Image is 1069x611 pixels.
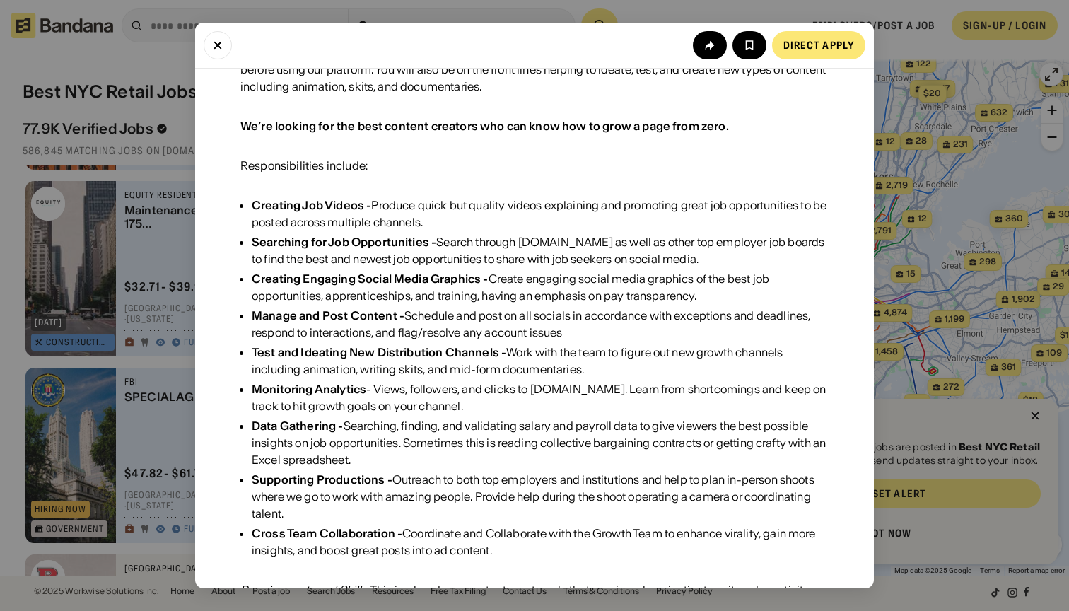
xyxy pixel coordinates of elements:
[252,419,344,433] div: Data Gathering -
[252,272,489,286] div: Creating Engaging Social Media Graphics -
[252,344,829,378] div: Work with the team to figure out new growth channels including animation, writing skits, and mid-...
[252,233,829,267] div: Search through [DOMAIN_NAME] as well as other top employer job boards to find the best and newest...
[252,380,829,414] div: - Views, followers, and clicks to [DOMAIN_NAME]. Learn from shortcomings and keep on track to hit...
[252,307,829,341] div: Schedule and post on all socials in accordance with exceptions and deadlines, respond to interact...
[783,40,854,50] div: Direct Apply
[252,525,829,559] div: Coordinate and Collaborate with the Growth Team to enhance virality, gain more insights, and boos...
[252,417,829,468] div: Searching, finding, and validating salary and payroll data to give viewers the best possible insi...
[204,31,232,59] button: Close
[252,198,371,212] div: Creating Job Videos -
[252,345,506,359] div: Test and Ideating New Distribution Channels -
[252,471,829,522] div: Outreach to both top employers and institutions and help to plan in-person shoots where we go to ...
[252,382,366,396] div: Monitoring Analytics
[240,119,729,133] div: We’re looking for the best content creators who can know how to grow a page from zero.
[252,526,402,540] div: Cross Team Collaboration -
[252,308,404,322] div: Manage and Post Content -
[252,472,392,487] div: Supporting Productions -
[252,270,829,304] div: Create engaging social media graphics of the best job opportunities, apprenticeships, and trainin...
[252,235,436,249] div: Searching for Job Opportunities -
[240,157,368,174] div: Responsibilities include:
[252,197,829,231] div: Produce quick but quality videos explaining and promoting great job opportunities to be posted ac...
[240,583,370,597] em: Requirements and Skills:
